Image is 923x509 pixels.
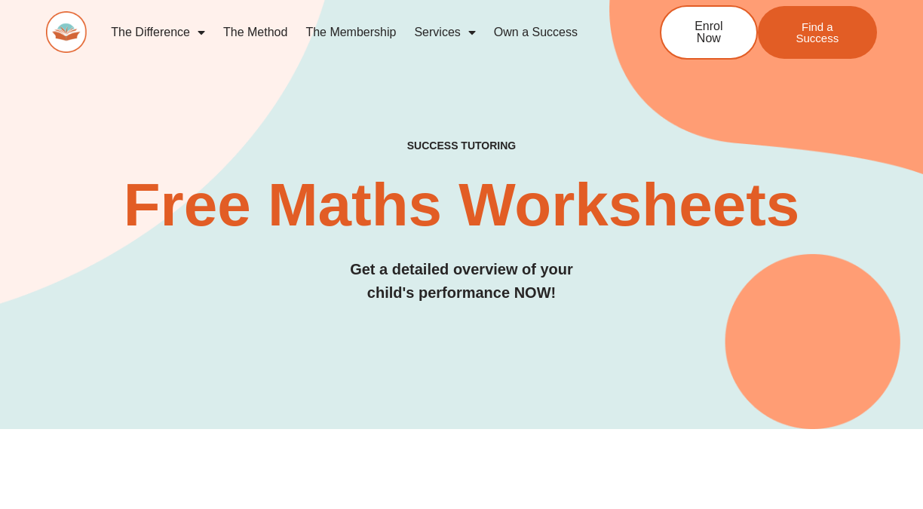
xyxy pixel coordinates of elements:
a: Own a Success [485,15,587,50]
a: The Method [214,15,296,50]
a: Services [405,15,484,50]
h2: Free Maths Worksheets​ [46,175,877,235]
h3: Get a detailed overview of your child's performance NOW! [46,258,877,305]
span: Enrol Now [684,20,734,44]
span: Find a Success [780,21,854,44]
a: The Membership [296,15,405,50]
a: The Difference [102,15,214,50]
a: Enrol Now [660,5,758,60]
nav: Menu [102,15,612,50]
h4: SUCCESS TUTORING​ [46,140,877,152]
a: Find a Success [758,6,877,59]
